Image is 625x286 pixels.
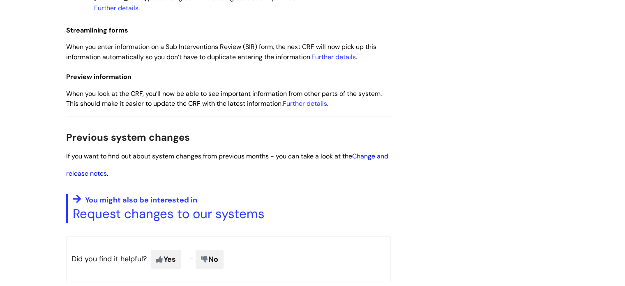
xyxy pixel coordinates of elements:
span: Preview information [66,72,131,81]
span: When you enter information on a Sub Interventions Review (SIR) form, the next CRF will now pick u... [66,42,376,61]
p: Did you find it helpful? [66,236,391,282]
a: Further details [311,53,356,61]
span: When you look at the CRF, you’ll now be able to see important information from other parts of the... [66,89,382,108]
a: Request changes to our systems [73,205,265,222]
a: Further details [283,99,327,108]
span: Streamlining forms [66,26,128,35]
span: No [196,250,224,269]
span: Yes [151,250,181,269]
span: If you want to find out about system changes from previous months - you can take a look at the . [66,152,388,178]
a: Further details. [94,4,140,12]
span: Previous system changes [66,131,190,144]
span: You might also be interested in [85,195,197,205]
